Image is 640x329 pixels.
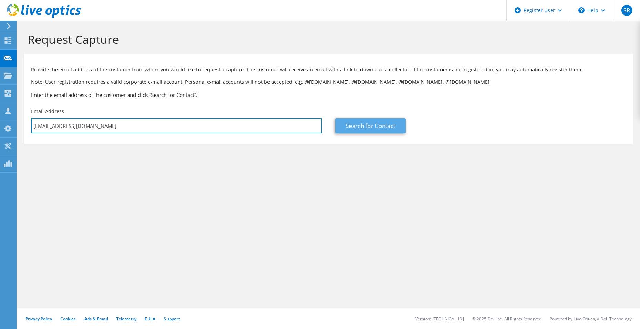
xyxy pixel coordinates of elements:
[31,91,626,99] h3: Enter the email address of the customer and click “Search for Contact”.
[31,66,626,73] p: Provide the email address of the customer from whom you would like to request a capture. The cust...
[472,316,541,322] li: © 2025 Dell Inc. All Rights Reserved
[164,316,180,322] a: Support
[578,7,585,13] svg: \n
[621,5,632,16] span: SR
[31,108,64,115] label: Email Address
[550,316,632,322] li: Powered by Live Optics, a Dell Technology
[335,118,406,133] a: Search for Contact
[60,316,76,322] a: Cookies
[31,78,626,86] p: Note: User registration requires a valid corporate e-mail account. Personal e-mail accounts will ...
[84,316,108,322] a: Ads & Email
[28,32,626,47] h1: Request Capture
[145,316,155,322] a: EULA
[116,316,136,322] a: Telemetry
[415,316,464,322] li: Version: [TECHNICAL_ID]
[26,316,52,322] a: Privacy Policy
